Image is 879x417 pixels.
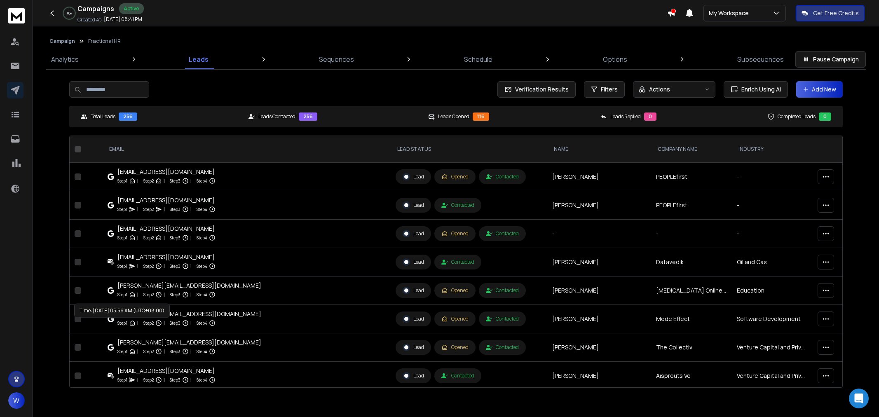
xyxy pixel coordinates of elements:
p: | [190,234,192,242]
td: [PERSON_NAME] [547,163,651,191]
div: Opened [441,230,469,237]
p: Step 2 [143,347,154,356]
p: Step 4 [197,205,207,213]
p: Step 2 [143,290,154,299]
div: Opened [441,287,469,294]
td: [PERSON_NAME] [547,362,651,390]
td: [MEDICAL_DATA] Online Powered By Medality [651,276,732,305]
p: Step 1 [117,205,127,213]
td: [PERSON_NAME] [547,248,651,276]
div: Opened [441,344,469,351]
div: Open Intercom Messenger [849,389,869,408]
img: logo [8,8,25,23]
p: My Workspace [709,9,752,17]
div: 256 [119,112,137,121]
p: Leads [189,54,209,64]
p: Step 2 [143,262,154,270]
p: Step 3 [170,205,180,213]
td: - [732,163,813,191]
th: Company Name [651,136,732,163]
p: Leads Contacted [258,113,295,120]
p: 0 % [67,11,72,16]
p: Step 2 [143,376,154,384]
a: Options [598,49,632,69]
p: Step 2 [143,234,154,242]
p: | [190,347,192,356]
td: The Collectiv [651,333,732,362]
div: Contacted [486,344,519,351]
p: | [137,234,138,242]
div: Lead [403,230,424,237]
button: Get Free Credits [796,5,865,21]
p: Total Leads [91,113,115,120]
a: Leads [184,49,213,69]
div: 0 [644,112,656,121]
div: Contacted [441,372,474,379]
th: LEAD STATUS [391,136,548,163]
p: | [137,177,138,185]
p: Get Free Credits [813,9,859,17]
td: Datavedik [651,248,732,276]
p: | [190,205,192,213]
p: Step 3 [170,319,180,327]
p: | [137,205,138,213]
p: | [190,376,192,384]
a: Sequences [314,49,359,69]
button: W [8,392,25,409]
div: Time: [DATE] 05:56 AM (UTC +08:00 ) [74,304,170,318]
div: Contacted [441,259,474,265]
div: [PERSON_NAME][EMAIL_ADDRESS][DOMAIN_NAME] [117,338,261,347]
th: NAME [547,136,651,163]
div: [EMAIL_ADDRESS][DOMAIN_NAME] [117,196,216,204]
td: Oil and Gas [732,248,813,276]
td: - [732,191,813,220]
td: Venture Capital and Private Equity Principals [732,333,813,362]
h1: Campaigns [77,4,114,14]
div: 256 [299,112,317,121]
p: Schedule [464,54,492,64]
td: Education [732,276,813,305]
div: Lead [403,201,424,209]
p: | [190,177,192,185]
p: Step 4 [197,262,207,270]
p: | [164,290,165,299]
p: Step 1 [117,376,127,384]
p: Step 3 [170,347,180,356]
div: Lead [403,344,424,351]
td: PEOPLEfirst [651,163,732,191]
p: Step 3 [170,234,180,242]
p: Subsequences [737,54,784,64]
p: Sequences [319,54,354,64]
p: | [190,290,192,299]
p: | [164,376,165,384]
p: | [137,290,138,299]
p: Step 1 [117,347,127,356]
p: | [164,262,165,270]
p: Step 3 [170,376,180,384]
p: Step 2 [143,205,154,213]
td: - [732,220,813,248]
div: Active [119,3,144,14]
a: Subsequences [732,49,789,69]
p: | [190,262,192,270]
p: Step 1 [117,177,127,185]
p: Step 4 [197,290,207,299]
p: Actions [649,85,670,94]
div: Contacted [486,287,519,294]
span: Enrich Using AI [738,85,781,94]
p: | [164,319,165,327]
p: | [164,205,165,213]
td: [PERSON_NAME] [547,333,651,362]
p: Step 1 [117,319,127,327]
button: Verification Results [497,81,576,98]
p: Step 1 [117,234,127,242]
p: Analytics [51,54,79,64]
td: Venture Capital and Private Equity Principals [732,362,813,390]
div: 0 [819,112,831,121]
div: Contacted [486,316,519,322]
p: Completed Leads [778,113,816,120]
a: Analytics [46,49,84,69]
div: Lead [403,173,424,180]
span: Filters [601,85,618,94]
